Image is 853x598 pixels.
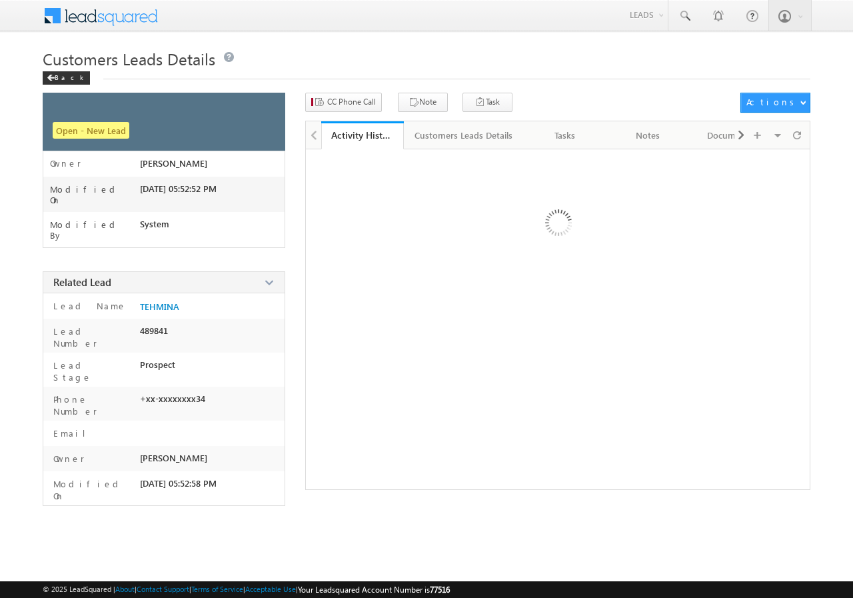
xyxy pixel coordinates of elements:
label: Owner [50,158,81,169]
a: Terms of Service [191,585,243,593]
label: Lead Number [50,325,134,349]
button: Task [462,93,512,112]
span: Customers Leads Details [43,48,215,69]
label: Phone Number [50,393,134,417]
a: About [115,585,135,593]
span: 77516 [430,585,450,595]
label: Modified On [50,184,140,205]
span: Your Leadsquared Account Number is [298,585,450,595]
span: +xx-xxxxxxxx34 [140,393,205,404]
div: Back [43,71,90,85]
span: [PERSON_NAME] [140,158,207,169]
span: © 2025 LeadSquared | | | | | [43,583,450,596]
span: System [140,219,169,229]
span: [DATE] 05:52:52 PM [140,183,217,194]
label: Owner [50,453,85,465]
a: Notes [607,121,690,149]
div: Customers Leads Details [415,127,512,143]
a: Activity History [321,121,404,149]
button: Note [398,93,448,112]
span: [DATE] 05:52:58 PM [140,478,217,489]
label: Email [50,427,96,439]
div: Notes [618,127,678,143]
a: Customers Leads Details [404,121,524,149]
a: Documents [690,121,772,149]
a: TEHMINA [140,301,179,312]
label: Lead Name [50,300,127,312]
li: Activity History [321,121,404,148]
span: 489841 [140,325,168,336]
a: Contact Support [137,585,189,593]
label: Lead Stage [50,359,134,383]
div: Activity History [331,129,394,141]
span: [PERSON_NAME] [140,453,207,463]
span: CC Phone Call [327,96,376,108]
label: Modified By [50,219,140,241]
label: Modified On [50,478,134,502]
span: Prospect [140,359,175,370]
div: Tasks [535,127,595,143]
span: Related Lead [53,275,111,289]
button: CC Phone Call [305,93,382,112]
a: Acceptable Use [245,585,296,593]
img: Loading ... [488,156,626,294]
div: Actions [746,96,799,108]
button: Actions [740,93,810,113]
a: Tasks [524,121,607,149]
span: Open - New Lead [53,122,129,139]
div: Documents [700,127,760,143]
